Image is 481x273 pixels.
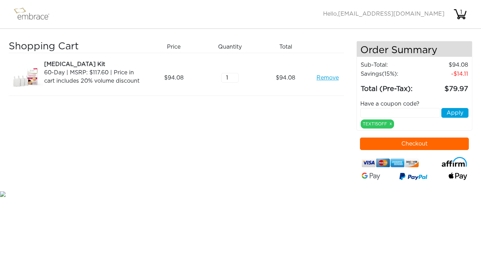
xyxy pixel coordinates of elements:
h3: Shopping Cart [9,41,143,53]
span: Quantity [218,43,242,51]
td: Savings : [360,69,420,78]
span: (15%) [382,71,397,77]
td: 94.08 [420,60,468,69]
div: 1 [454,8,468,16]
div: Price [149,41,205,53]
span: [EMAIL_ADDRESS][DOMAIN_NAME] [338,11,444,17]
a: Remove [316,74,339,82]
img: cart [453,7,467,21]
img: logo.png [12,6,57,23]
h4: Order Summary [357,41,472,57]
span: 94.08 [164,74,184,82]
button: Checkout [360,138,469,150]
img: credit-cards.png [362,157,419,169]
div: Total [260,41,316,53]
td: 79.97 [420,78,468,94]
span: Hello, [323,11,444,17]
img: 3dae449a-8dcd-11e7-960f-02e45ca4b85b.jpeg [9,60,43,96]
div: [MEDICAL_DATA] Kit [44,60,143,68]
img: Google-Pay-Logo.svg [362,173,380,180]
a: x [390,121,392,127]
div: Have a coupon code? [355,100,474,108]
img: fullApplePay.png [449,173,467,180]
img: paypal-v3.png [399,171,427,183]
div: TEXT15OFF [361,119,394,129]
td: Sub-Total: [360,60,420,69]
img: affirm-logo.svg [442,157,467,167]
td: Total (Pre-Tax): [360,78,420,94]
span: 94.08 [276,74,295,82]
button: Apply [441,108,468,118]
a: 1 [453,11,467,17]
div: 60-Day | MSRP: $117.60 | Price in cart includes 20% volume discount [44,68,143,85]
td: 14.11 [420,69,468,78]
